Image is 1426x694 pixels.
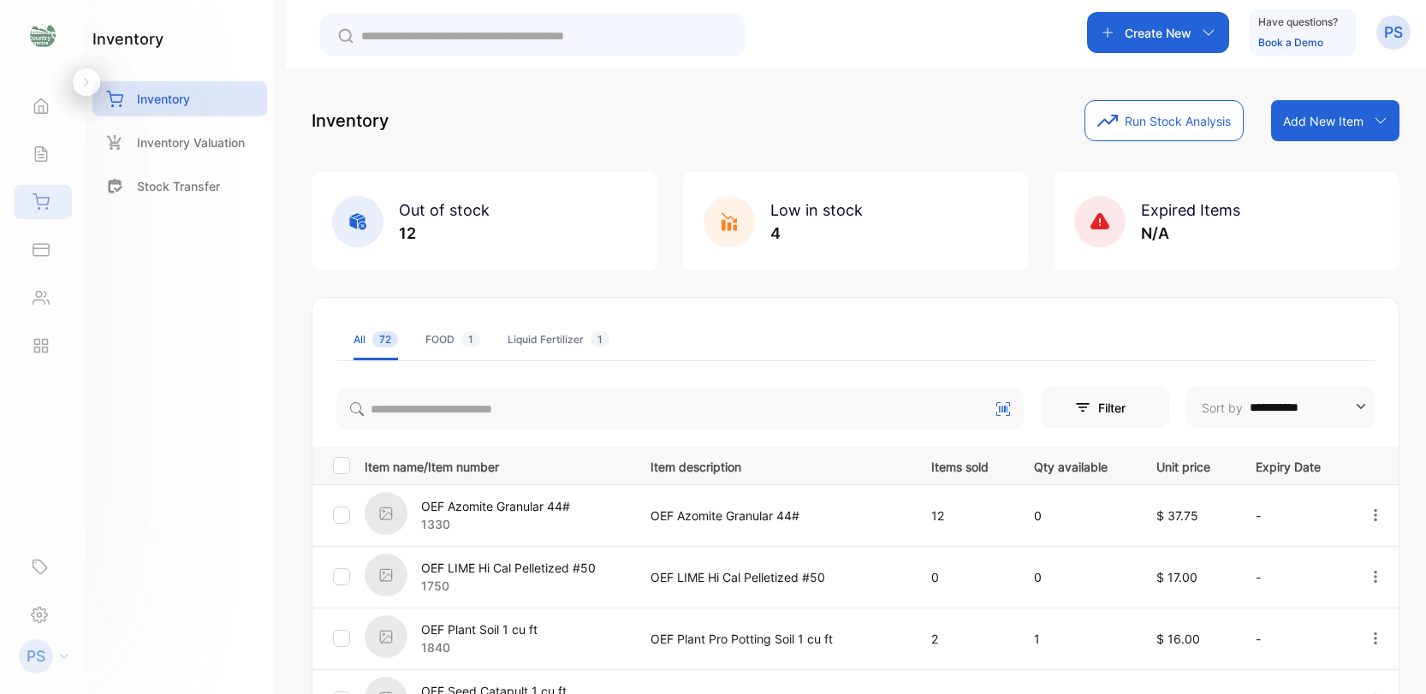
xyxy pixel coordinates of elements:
[1258,14,1338,31] p: Have questions?
[1084,100,1244,141] button: Run Stock Analysis
[770,201,863,219] span: Low in stock
[1384,21,1403,44] p: PS
[1156,570,1197,584] span: $ 17.00
[421,620,538,638] p: OEF Plant Soil 1 cu ft
[421,559,596,577] p: OEF LIME Hi Cal Pelletized #50
[1141,222,1240,245] p: N/A
[1034,454,1120,476] p: Qty available
[651,568,896,586] p: OEF LIME Hi Cal Pelletized #50
[1186,387,1375,428] button: Sort by
[1283,112,1364,130] p: Add New Item
[931,568,1000,586] p: 0
[92,27,163,50] h1: inventory
[1256,568,1333,586] p: -
[651,507,896,525] p: OEF Azomite Granular 44#
[931,630,1000,648] p: 2
[1034,568,1120,586] p: 0
[365,554,407,596] img: item
[1258,36,1323,49] a: Book a Demo
[1202,399,1243,417] p: Sort by
[425,332,480,347] div: FOOD
[508,332,609,347] div: Liquid Fertilizer
[1125,24,1191,42] p: Create New
[1376,12,1411,53] button: PS
[92,81,267,116] a: Inventory
[1141,201,1240,219] span: Expired Items
[137,177,220,195] p: Stock Transfer
[421,638,538,656] p: 1840
[312,108,389,133] p: Inventory
[92,125,267,160] a: Inventory Valuation
[1156,454,1221,476] p: Unit price
[931,454,1000,476] p: Items sold
[27,645,45,667] p: PS
[770,222,863,245] p: 4
[365,454,629,476] p: Item name/Item number
[1256,507,1333,525] p: -
[1256,454,1333,476] p: Expiry Date
[92,169,267,204] a: Stock Transfer
[1034,507,1120,525] p: 0
[1034,630,1120,648] p: 1
[399,201,490,219] span: Out of stock
[1256,630,1333,648] p: -
[591,331,609,347] span: 1
[30,22,56,48] img: logo
[421,515,570,533] p: 1330
[421,577,596,595] p: 1750
[399,222,490,245] p: 12
[421,497,570,515] p: OEF Azomite Granular 44#
[461,331,480,347] span: 1
[372,331,398,347] span: 72
[651,454,896,476] p: Item description
[137,90,190,108] p: Inventory
[931,507,1000,525] p: 12
[651,630,896,648] p: OEF Plant Pro Potting Soil 1 cu ft
[137,133,245,151] p: Inventory Valuation
[354,332,398,347] div: All
[365,615,407,658] img: item
[1156,508,1198,523] span: $ 37.75
[1087,12,1229,53] button: Create New
[1354,622,1426,694] iframe: LiveChat chat widget
[1156,632,1200,646] span: $ 16.00
[365,492,407,535] img: item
